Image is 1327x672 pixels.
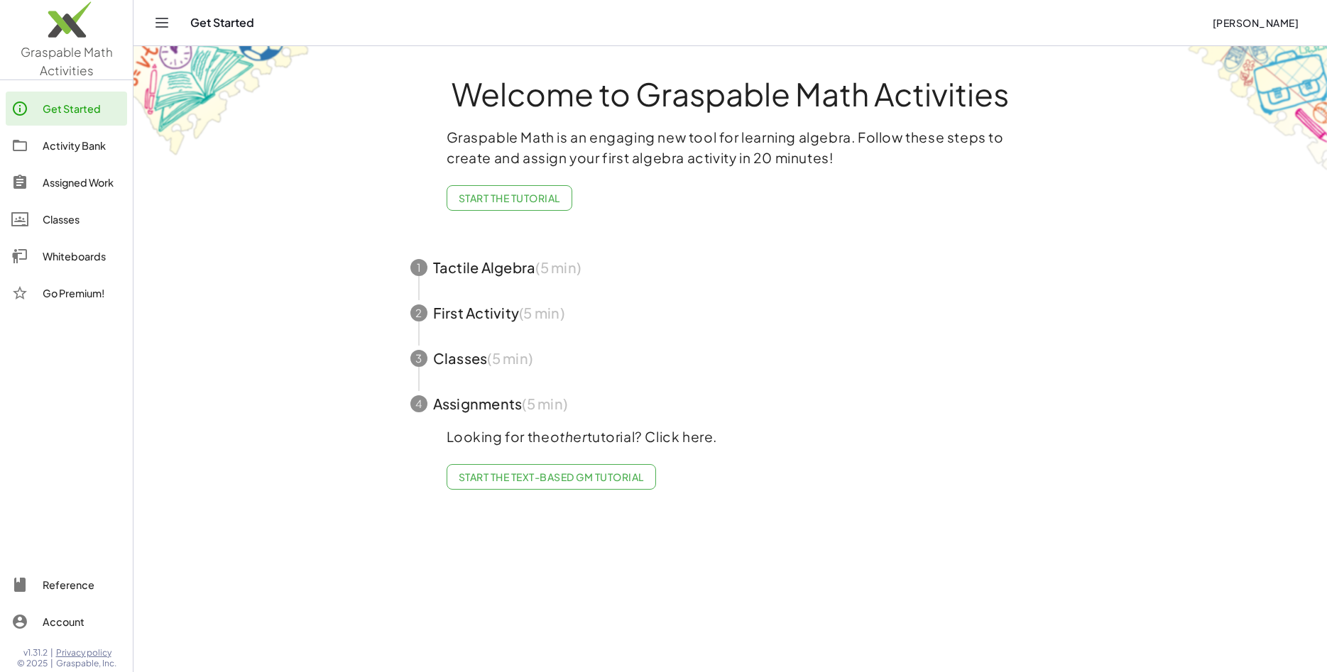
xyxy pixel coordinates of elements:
p: Graspable Math is an engaging new tool for learning algebra. Follow these steps to create and ass... [447,127,1015,168]
a: Assigned Work [6,165,127,199]
div: Account [43,613,121,630]
a: Reference [6,568,127,602]
p: Looking for the tutorial? Click here. [447,426,1015,447]
div: Go Premium! [43,285,121,302]
a: Activity Bank [6,128,127,163]
a: Start the Text-based GM Tutorial [447,464,656,490]
a: Get Started [6,92,127,126]
button: 3Classes(5 min) [393,336,1068,381]
span: Graspable, Inc. [56,658,116,669]
button: [PERSON_NAME] [1201,10,1310,35]
button: Toggle navigation [151,11,173,34]
a: Classes [6,202,127,236]
h1: Welcome to Graspable Math Activities [384,77,1077,110]
div: Reference [43,576,121,593]
button: 1Tactile Algebra(5 min) [393,245,1068,290]
em: other [550,428,587,445]
span: | [50,658,53,669]
img: get-started-bg-ul-Ceg4j33I.png [133,45,311,158]
button: 4Assignments(5 min) [393,381,1068,426]
span: © 2025 [17,658,48,669]
a: Privacy policy [56,647,116,659]
div: Assigned Work [43,174,121,191]
div: 1 [410,259,427,276]
span: Graspable Math Activities [21,44,113,78]
div: Get Started [43,100,121,117]
div: Classes [43,211,121,228]
span: [PERSON_NAME] [1212,16,1299,29]
a: Whiteboards [6,239,127,273]
span: | [50,647,53,659]
div: 4 [410,395,427,412]
button: 2First Activity(5 min) [393,290,1068,336]
div: 3 [410,350,427,367]
a: Account [6,605,127,639]
span: Start the Text-based GM Tutorial [459,470,644,483]
div: Whiteboards [43,248,121,265]
div: 2 [410,304,427,321]
button: Start the Tutorial [447,185,572,211]
span: Start the Tutorial [459,192,560,204]
div: Activity Bank [43,137,121,154]
span: v1.31.2 [23,647,48,659]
